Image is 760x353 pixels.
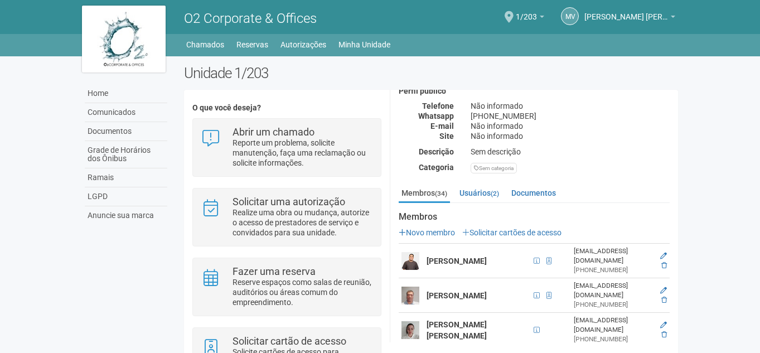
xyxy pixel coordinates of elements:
[85,122,167,141] a: Documentos
[201,127,372,168] a: Abrir um chamado Reporte um problema, solicite manutenção, faça uma reclamação ou solicite inform...
[192,104,381,112] h4: O que você deseja?
[430,122,454,130] strong: E-mail
[509,185,559,201] a: Documentos
[85,168,167,187] a: Ramais
[401,252,419,270] img: user.png
[201,267,372,307] a: Fazer uma reserva Reserve espaços como salas de reunião, auditórios ou áreas comum do empreendime...
[399,212,670,222] strong: Membros
[186,37,224,52] a: Chamados
[399,87,670,95] h4: Perfil público
[338,37,390,52] a: Minha Unidade
[201,197,372,238] a: Solicitar uma autorização Realize uma obra ou mudança, autorize o acesso de prestadores de serviç...
[574,316,653,335] div: [EMAIL_ADDRESS][DOMAIN_NAME]
[516,2,537,21] span: 1/203
[584,2,668,21] span: Marcus Vinicius da Silveira Costa
[427,291,487,300] strong: [PERSON_NAME]
[660,252,667,260] a: Editar membro
[574,335,653,344] div: [PHONE_NUMBER]
[184,65,679,81] h2: Unidade 1/203
[516,14,544,23] a: 1/203
[233,277,372,307] p: Reserve espaços como salas de reunião, auditórios ou áreas comum do empreendimento.
[184,11,317,26] span: O2 Corporate & Offices
[462,121,678,131] div: Não informado
[419,147,454,156] strong: Descrição
[574,300,653,310] div: [PHONE_NUMBER]
[457,185,502,201] a: Usuários(2)
[427,257,487,265] strong: [PERSON_NAME]
[661,296,667,304] a: Excluir membro
[661,262,667,269] a: Excluir membro
[233,126,314,138] strong: Abrir um chamado
[233,265,316,277] strong: Fazer uma reserva
[418,112,454,120] strong: Whatsapp
[584,14,675,23] a: [PERSON_NAME] [PERSON_NAME]
[236,37,268,52] a: Reservas
[85,84,167,103] a: Home
[280,37,326,52] a: Autorizações
[85,103,167,122] a: Comunicados
[233,207,372,238] p: Realize uma obra ou mudança, autorize o acesso de prestadores de serviço e convidados para sua un...
[233,138,372,168] p: Reporte um problema, solicite manutenção, faça uma reclamação ou solicite informações.
[233,196,345,207] strong: Solicitar uma autorização
[491,190,499,197] small: (2)
[401,287,419,304] img: user.png
[561,7,579,25] a: MV
[85,141,167,168] a: Grade de Horários dos Ônibus
[661,331,667,339] a: Excluir membro
[462,228,561,237] a: Solicitar cartões de acesso
[462,111,678,121] div: [PHONE_NUMBER]
[574,246,653,265] div: [EMAIL_ADDRESS][DOMAIN_NAME]
[233,335,346,347] strong: Solicitar cartão de acesso
[82,6,166,72] img: logo.jpg
[427,320,487,340] strong: [PERSON_NAME] [PERSON_NAME]
[85,187,167,206] a: LGPD
[660,321,667,329] a: Editar membro
[462,101,678,111] div: Não informado
[85,206,167,225] a: Anuncie sua marca
[419,163,454,172] strong: Categoria
[399,228,455,237] a: Novo membro
[660,287,667,294] a: Editar membro
[399,185,450,203] a: Membros(34)
[435,190,447,197] small: (34)
[439,132,454,141] strong: Site
[422,101,454,110] strong: Telefone
[462,147,678,157] div: Sem descrição
[574,281,653,300] div: [EMAIL_ADDRESS][DOMAIN_NAME]
[462,131,678,141] div: Não informado
[574,265,653,275] div: [PHONE_NUMBER]
[471,163,517,173] div: Sem categoria
[401,321,419,339] img: user.png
